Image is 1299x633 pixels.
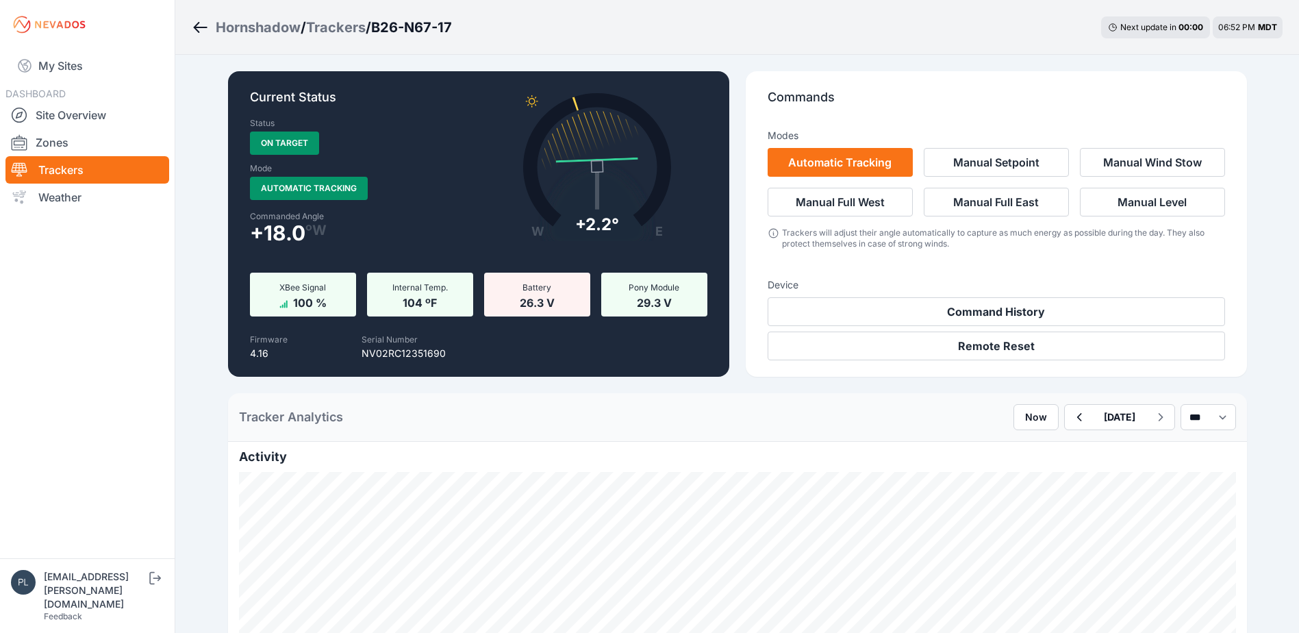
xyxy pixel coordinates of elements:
[239,408,343,427] h2: Tracker Analytics
[11,14,88,36] img: Nevados
[768,297,1225,326] button: Command History
[575,214,619,236] div: + 2.2°
[768,129,798,142] h3: Modes
[305,225,327,236] span: º W
[924,148,1069,177] button: Manual Setpoint
[250,347,288,360] p: 4.16
[239,447,1236,467] h2: Activity
[192,10,452,45] nav: Breadcrumb
[44,611,82,621] a: Feedback
[5,49,169,82] a: My Sites
[216,18,301,37] a: Hornshadow
[366,18,371,37] span: /
[1218,22,1255,32] span: 06:52 PM
[5,88,66,99] span: DASHBOARD
[520,293,555,310] span: 26.3 V
[1080,148,1225,177] button: Manual Wind Stow
[11,570,36,595] img: plsmith@sundt.com
[1080,188,1225,216] button: Manual Level
[522,282,551,293] span: Battery
[768,148,913,177] button: Automatic Tracking
[5,156,169,184] a: Trackers
[1013,404,1059,430] button: Now
[768,278,1225,292] h3: Device
[293,293,327,310] span: 100 %
[44,570,147,611] div: [EMAIL_ADDRESS][PERSON_NAME][DOMAIN_NAME]
[782,227,1224,249] div: Trackers will adjust their angle automatically to capture as much energy as possible during the d...
[629,282,679,293] span: Pony Module
[250,177,368,200] span: Automatic Tracking
[924,188,1069,216] button: Manual Full East
[250,163,272,174] label: Mode
[301,18,306,37] span: /
[250,334,288,345] label: Firmware
[5,129,169,156] a: Zones
[250,211,470,222] label: Commanded Angle
[306,18,366,37] a: Trackers
[403,293,437,310] span: 104 ºF
[637,293,672,310] span: 29.3 V
[1258,22,1277,32] span: MDT
[1093,405,1146,430] button: [DATE]
[250,88,707,118] p: Current Status
[250,118,275,129] label: Status
[392,282,448,293] span: Internal Temp.
[279,282,326,293] span: XBee Signal
[1120,22,1176,32] span: Next update in
[362,347,446,360] p: NV02RC12351690
[768,188,913,216] button: Manual Full West
[362,334,418,345] label: Serial Number
[768,88,1225,118] p: Commands
[371,18,452,37] h3: B26-N67-17
[1178,22,1203,33] div: 00 : 00
[5,101,169,129] a: Site Overview
[250,132,319,155] span: On Target
[768,332,1225,360] button: Remote Reset
[250,225,305,241] span: + 18.0
[5,184,169,211] a: Weather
